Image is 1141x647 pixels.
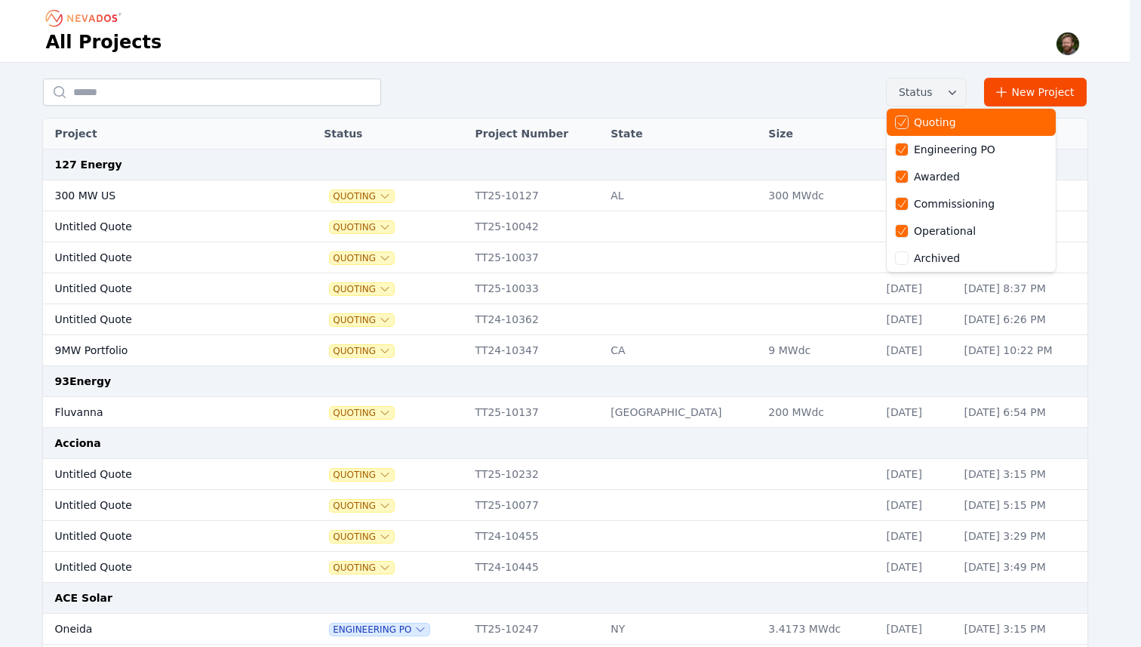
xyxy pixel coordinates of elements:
div: Operational [914,223,976,239]
div: Status [887,109,1056,272]
div: Commissioning [914,196,995,211]
button: Status [887,79,966,106]
span: Status [893,85,933,100]
div: Awarded [914,169,960,184]
div: Engineering PO [914,142,995,157]
div: Quoting [914,115,956,130]
div: Archived [914,251,960,266]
